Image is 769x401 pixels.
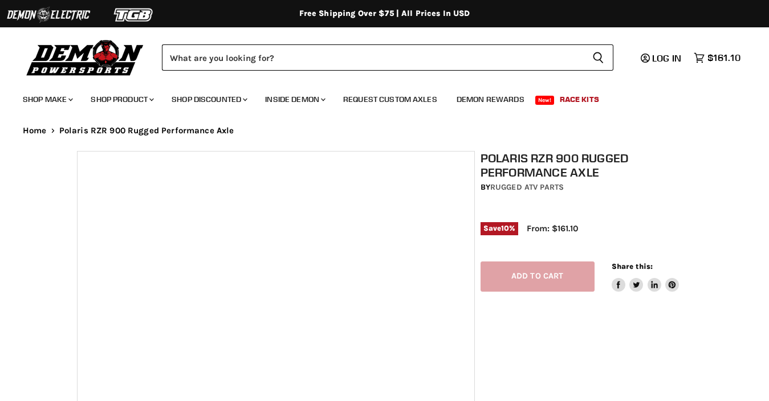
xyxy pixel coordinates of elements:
a: Request Custom Axles [335,88,446,111]
span: New! [535,96,555,105]
a: Inside Demon [257,88,332,111]
div: by [481,181,698,194]
a: Demon Rewards [448,88,533,111]
h1: Polaris RZR 900 Rugged Performance Axle [481,151,698,179]
form: Product [162,44,613,71]
ul: Main menu [14,83,738,111]
img: Demon Powersports [23,37,148,77]
img: TGB Logo 2 [91,4,177,26]
span: Polaris RZR 900 Rugged Performance Axle [59,126,234,136]
aside: Share this: [612,261,680,292]
span: Share this: [612,262,653,271]
button: Search [583,44,613,71]
img: Demon Electric Logo 2 [6,4,91,26]
span: Save % [481,222,518,235]
span: From: $161.10 [527,223,578,234]
a: Shop Discounted [163,88,254,111]
a: $161.10 [688,50,746,66]
span: $161.10 [707,52,740,63]
span: Log in [652,52,681,64]
a: Rugged ATV Parts [490,182,564,192]
a: Shop Product [82,88,161,111]
a: Race Kits [551,88,608,111]
a: Shop Make [14,88,80,111]
span: 10 [501,224,509,232]
a: Home [23,126,47,136]
input: Search [162,44,583,71]
a: Log in [636,53,688,63]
